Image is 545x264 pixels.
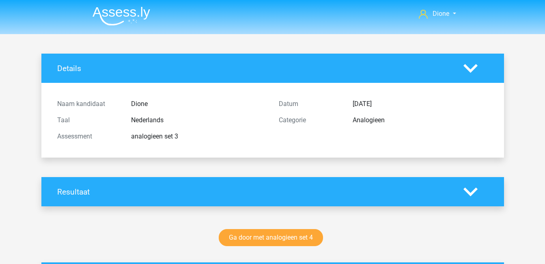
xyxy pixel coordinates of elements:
div: Datum [273,99,347,109]
div: Nederlands [125,115,273,125]
div: analogieen set 3 [125,132,273,141]
div: Assessment [51,132,125,141]
div: Dione [125,99,273,109]
div: Categorie [273,115,347,125]
h4: Resultaat [57,187,451,197]
div: Naam kandidaat [51,99,125,109]
span: Dione [433,10,449,17]
img: Assessly [93,6,150,26]
div: [DATE] [347,99,494,109]
div: Analogieen [347,115,494,125]
a: Ga door met analogieen set 4 [219,229,323,246]
div: Taal [51,115,125,125]
h4: Details [57,64,451,73]
a: Dione [416,9,459,19]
